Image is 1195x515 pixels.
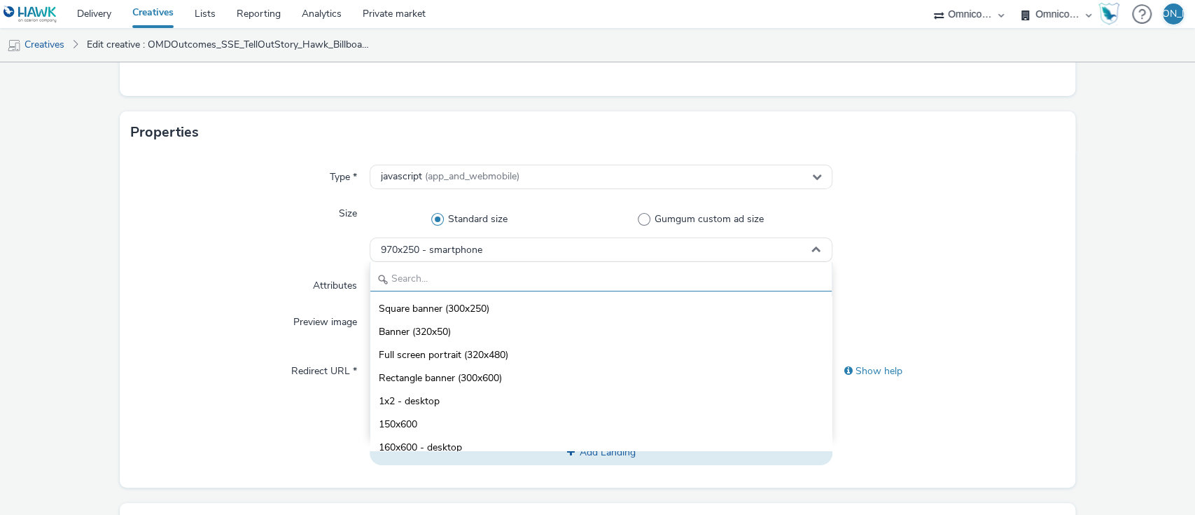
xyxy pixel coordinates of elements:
span: javascript [381,171,519,183]
img: undefined Logo [4,6,57,23]
label: Preview image [288,310,363,329]
span: 970x250 - smartphone [381,245,482,256]
span: 150x600 [379,418,417,432]
img: mobile [7,39,21,53]
span: 160x600 - desktop [379,441,462,455]
img: Hawk Academy [1098,3,1119,25]
span: Square banner (300x250) [379,302,489,316]
span: (app_and_webmobile) [425,170,519,183]
button: Add Landing [370,441,833,465]
a: Hawk Academy [1098,3,1125,25]
span: Gumgum custom ad size [655,212,764,226]
a: Edit creative : OMDOutcomes_SSE_TellOutStory_Hawk_Billboard_NonExp_Animated_970x250_0_RisingStart... [80,28,379,62]
label: Attributes [307,273,363,293]
span: 1x2 - desktop [379,394,440,408]
span: Banner (320x50) [379,325,451,339]
h3: Properties [130,122,199,143]
div: Show help [832,359,1064,384]
label: Type * [324,165,363,184]
span: Rectangle banner (300x600) [379,371,502,385]
input: Search... [370,267,832,291]
label: Redirect URL * [286,359,363,378]
span: Full screen portrait (320x480) [379,348,508,362]
label: Size [333,201,363,221]
span: Standard size [448,212,508,226]
span: Add Landing [580,446,636,459]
